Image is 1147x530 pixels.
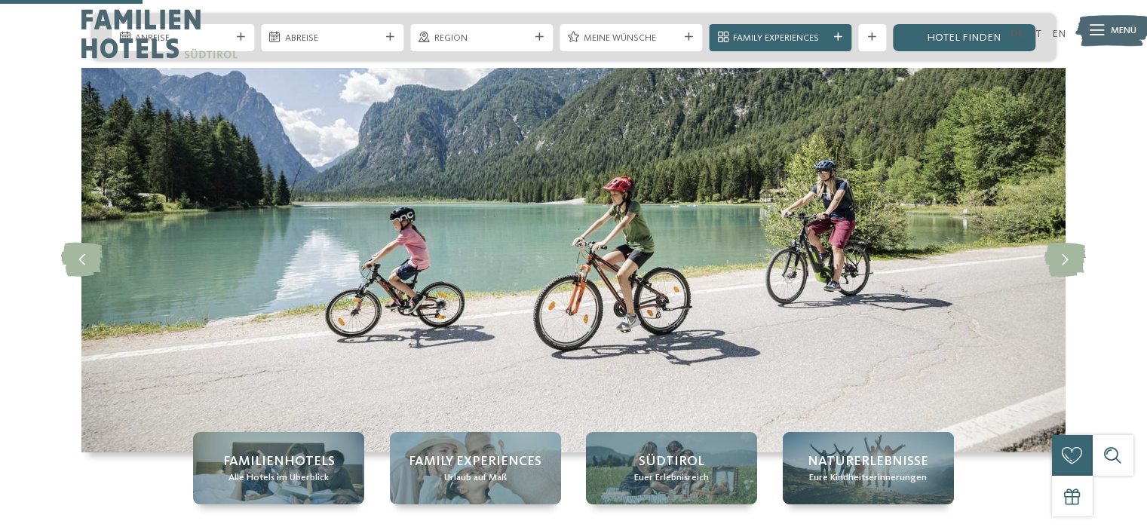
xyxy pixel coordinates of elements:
[809,471,927,485] span: Eure Kindheitserinnerungen
[444,471,507,485] span: Urlaub auf Maß
[409,452,541,471] span: Family Experiences
[193,432,364,504] a: Familienhotels in den Dolomiten: Urlaub im Reich der bleichen Berge Familienhotels Alle Hotels im...
[634,471,709,485] span: Euer Erlebnisreich
[808,452,928,471] span: Naturerlebnisse
[1033,29,1041,39] a: IT
[81,68,1066,452] img: Familienhotels in den Dolomiten: Urlaub im Reich der bleichen Berge
[783,432,954,504] a: Familienhotels in den Dolomiten: Urlaub im Reich der bleichen Berge Naturerlebnisse Eure Kindheit...
[223,452,335,471] span: Familienhotels
[639,452,704,471] span: Südtirol
[228,471,329,485] span: Alle Hotels im Überblick
[586,432,757,504] a: Familienhotels in den Dolomiten: Urlaub im Reich der bleichen Berge Südtirol Euer Erlebnisreich
[390,432,561,504] a: Familienhotels in den Dolomiten: Urlaub im Reich der bleichen Berge Family Experiences Urlaub auf...
[1052,29,1066,39] a: EN
[1111,24,1136,38] span: Menü
[1011,29,1023,39] a: DE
